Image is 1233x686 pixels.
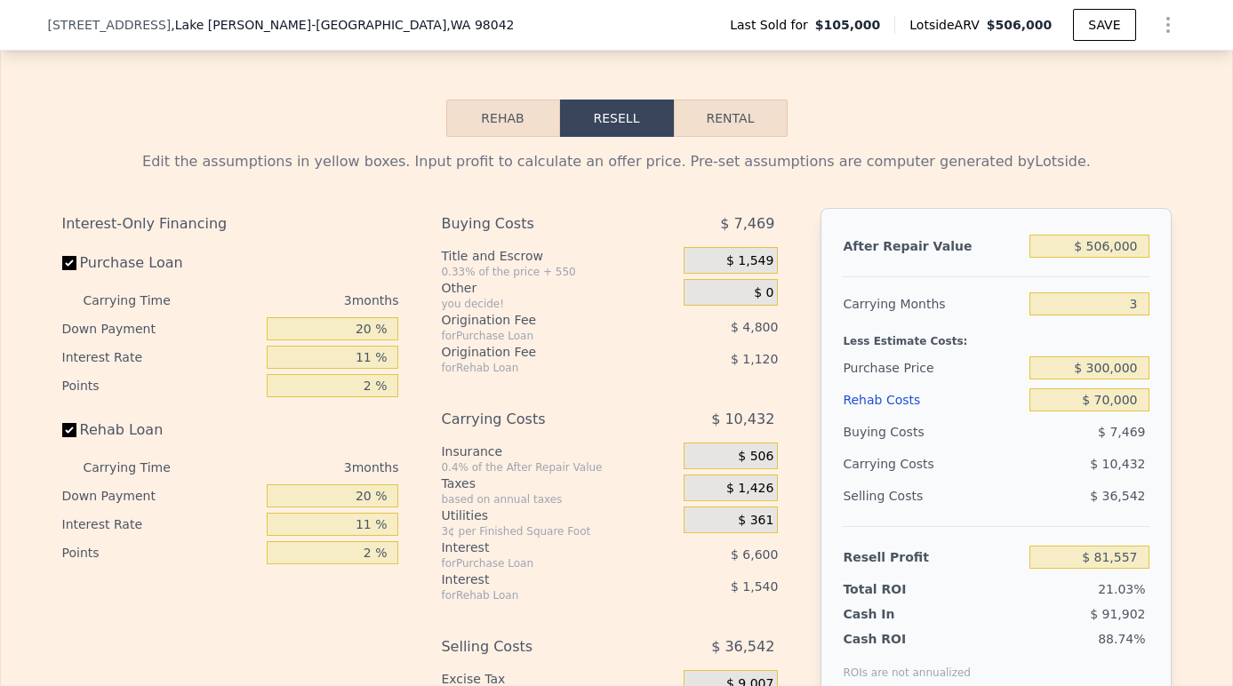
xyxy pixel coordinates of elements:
[441,631,639,663] div: Selling Costs
[843,648,971,680] div: ROIs are not annualized
[1073,9,1135,41] button: SAVE
[731,547,778,562] span: $ 6,600
[62,315,260,343] div: Down Payment
[1090,607,1145,621] span: $ 91,902
[441,507,677,524] div: Utilities
[441,297,677,311] div: you decide!
[441,524,677,538] div: 3¢ per Finished Square Foot
[738,449,773,465] span: $ 506
[720,208,774,240] span: $ 7,469
[843,480,1022,512] div: Selling Costs
[843,580,954,598] div: Total ROI
[62,510,260,538] div: Interest Rate
[441,208,639,240] div: Buying Costs
[48,16,172,34] span: [STREET_ADDRESS]
[843,605,954,623] div: Cash In
[1098,582,1145,596] span: 21.03%
[441,460,677,475] div: 0.4% of the After Repair Value
[843,630,971,648] div: Cash ROI
[441,556,639,570] div: for Purchase Loan
[171,16,514,34] span: , Lake [PERSON_NAME]-[GEOGRAPHIC_DATA]
[441,247,677,265] div: Title and Escrow
[62,256,76,270] input: Purchase Loan
[738,513,773,529] span: $ 361
[206,286,399,315] div: 3 months
[987,18,1053,32] span: $506,000
[62,482,260,510] div: Down Payment
[441,538,639,556] div: Interest
[843,448,954,480] div: Carrying Costs
[84,286,199,315] div: Carrying Time
[754,285,773,301] span: $ 0
[730,16,815,34] span: Last Sold for
[441,443,677,460] div: Insurance
[446,100,560,137] button: Rehab
[441,265,677,279] div: 0.33% of the price + 550
[441,279,677,297] div: Other
[62,208,399,240] div: Interest-Only Financing
[726,253,773,269] span: $ 1,549
[441,475,677,492] div: Taxes
[843,416,1022,448] div: Buying Costs
[1098,632,1145,646] span: 88.74%
[1090,457,1145,471] span: $ 10,432
[441,361,639,375] div: for Rehab Loan
[441,329,639,343] div: for Purchase Loan
[62,414,260,446] label: Rehab Loan
[815,16,881,34] span: $105,000
[731,320,778,334] span: $ 4,800
[84,453,199,482] div: Carrying Time
[1098,425,1145,439] span: $ 7,469
[843,541,1022,573] div: Resell Profit
[441,403,639,435] div: Carrying Costs
[731,579,778,594] span: $ 1,540
[843,288,1022,320] div: Carrying Months
[843,384,1022,416] div: Rehab Costs
[441,570,639,588] div: Interest
[711,631,774,663] span: $ 36,542
[909,16,986,34] span: Lotside ARV
[731,352,778,366] span: $ 1,120
[441,311,639,329] div: Origination Fee
[441,343,639,361] div: Origination Fee
[62,343,260,371] div: Interest Rate
[1090,489,1145,503] span: $ 36,542
[711,403,774,435] span: $ 10,432
[726,481,773,497] span: $ 1,426
[1150,7,1186,43] button: Show Options
[560,100,674,137] button: Resell
[206,453,399,482] div: 3 months
[674,100,788,137] button: Rental
[441,492,677,507] div: based on annual taxes
[441,588,639,602] div: for Rehab Loan
[446,18,514,32] span: , WA 98042
[62,371,260,400] div: Points
[62,247,260,279] label: Purchase Loan
[843,230,1022,262] div: After Repair Value
[62,423,76,437] input: Rehab Loan
[843,352,1022,384] div: Purchase Price
[843,320,1149,352] div: Less Estimate Costs:
[62,151,1172,172] div: Edit the assumptions in yellow boxes. Input profit to calculate an offer price. Pre-set assumptio...
[62,538,260,567] div: Points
